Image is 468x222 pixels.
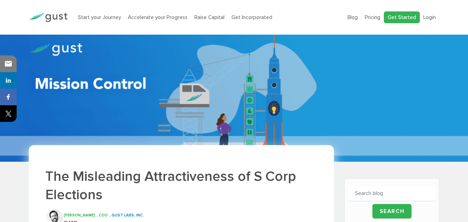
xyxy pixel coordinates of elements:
[347,14,358,20] a: Blog
[372,204,412,219] input: Search
[128,14,187,20] a: Accelerate your Progress
[78,14,121,20] a: Start your Journey
[348,186,435,201] input: Search blog
[64,213,95,217] span: [PERSON_NAME]
[423,14,436,20] a: Login
[231,14,272,20] a: Get Incorporated
[365,14,380,20] a: Pricing
[29,13,68,22] img: Gust Logo
[97,213,108,217] span: , COO
[109,213,144,217] span: , GUST LABS, INC.
[194,14,224,20] a: Raise Capital
[384,11,420,24] a: Get Started
[45,167,318,204] h1: The Misleading Attractiveness of S Corp Elections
